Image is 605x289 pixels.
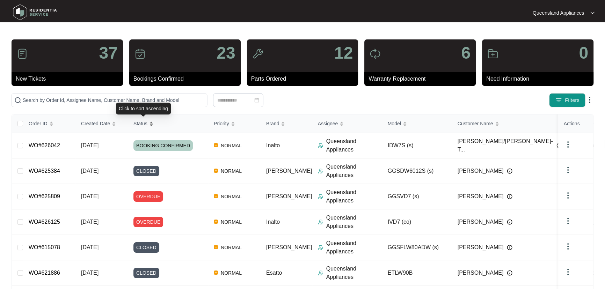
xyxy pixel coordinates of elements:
span: [DATE] [81,270,99,276]
a: WO#626042 [29,142,60,148]
p: Bookings Confirmed [133,75,241,83]
span: NORMAL [218,141,245,150]
td: GGSVD7 (s) [382,184,452,209]
span: Inalto [266,142,280,148]
span: [PERSON_NAME] [458,243,504,252]
img: icon [17,48,28,59]
span: Priority [214,120,229,127]
img: Info icon [556,143,562,148]
th: Status [128,114,208,133]
span: Created Date [81,120,110,127]
img: Vercel Logo [214,220,218,224]
th: Actions [558,114,593,133]
span: [PERSON_NAME] [266,193,312,199]
td: IDW7S (s) [382,133,452,158]
td: IVD7 (co) [382,209,452,235]
p: New Tickets [16,75,123,83]
span: Inalto [266,219,280,225]
span: Status [133,120,147,127]
span: [PERSON_NAME] [458,218,504,226]
span: NORMAL [218,192,245,201]
span: NORMAL [218,167,245,175]
img: Vercel Logo [214,194,218,198]
span: OVERDUE [133,217,163,227]
span: NORMAL [218,269,245,277]
th: Model [382,114,452,133]
span: Esatto [266,270,282,276]
span: OVERDUE [133,191,163,202]
span: CLOSED [133,268,159,278]
p: Queensland Appliances [326,137,382,154]
p: Queensland Appliances [326,188,382,205]
td: ETLW90B [382,260,452,286]
span: [PERSON_NAME] [266,244,312,250]
a: WO#621886 [29,270,60,276]
img: dropdown arrow [564,268,572,276]
span: NORMAL [218,243,245,252]
img: Info icon [507,270,512,276]
img: filter icon [555,97,562,104]
td: GGSFLW80ADW (s) [382,235,452,260]
p: Queensland Appliances [326,163,382,179]
span: Order ID [29,120,48,127]
th: Priority [208,114,261,133]
img: dropdown arrow [564,191,572,200]
input: Search by Order Id, Assignee Name, Customer Name, Brand and Model [23,96,204,104]
th: Brand [261,114,312,133]
div: Click to sort ascending [116,103,171,114]
img: icon [252,48,263,59]
th: Order ID [23,114,75,133]
img: dropdown arrow [590,11,595,15]
span: [DATE] [81,219,99,225]
img: dropdown arrow [564,166,572,174]
th: Created Date [75,114,128,133]
th: Customer Name [452,114,562,133]
a: WO#615078 [29,244,60,250]
img: dropdown arrow [564,217,572,225]
p: 37 [99,45,117,61]
span: [DATE] [81,244,99,250]
a: WO#625809 [29,193,60,199]
span: Customer Name [458,120,493,127]
img: Vercel Logo [214,143,218,147]
img: Assigner Icon [318,219,323,225]
span: [PERSON_NAME] [458,192,504,201]
td: GGSDW6012S (s) [382,158,452,184]
p: Queensland Appliances [326,239,382,256]
img: residentia service logo [10,2,59,23]
img: Vercel Logo [214,271,218,275]
span: NORMAL [218,218,245,226]
img: icon [487,48,498,59]
p: Queensland Appliances [533,9,584,16]
img: dropdown arrow [585,96,594,104]
th: Assignee [312,114,382,133]
img: search-icon [14,97,21,104]
span: [PERSON_NAME] [266,168,312,174]
img: Info icon [507,245,512,250]
img: Assigner Icon [318,270,323,276]
span: BOOKING CONFIRMED [133,140,193,151]
img: icon [134,48,146,59]
span: [DATE] [81,168,99,174]
img: dropdown arrow [564,140,572,149]
span: CLOSED [133,166,159,176]
p: Queensland Appliances [326,265,382,281]
img: Info icon [507,219,512,225]
img: Assigner Icon [318,194,323,199]
p: Warranty Replacement [369,75,476,83]
img: Assigner Icon [318,143,323,148]
span: Model [388,120,401,127]
span: [PERSON_NAME] [458,167,504,175]
p: Parts Ordered [251,75,358,83]
span: Assignee [318,120,338,127]
img: icon [370,48,381,59]
img: dropdown arrow [564,242,572,251]
span: Filters [565,97,580,104]
img: Assigner Icon [318,168,323,174]
span: Brand [266,120,279,127]
button: filter iconFilters [549,93,585,107]
img: Info icon [507,168,512,174]
img: Assigner Icon [318,245,323,250]
p: 0 [579,45,588,61]
p: Need Information [486,75,593,83]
